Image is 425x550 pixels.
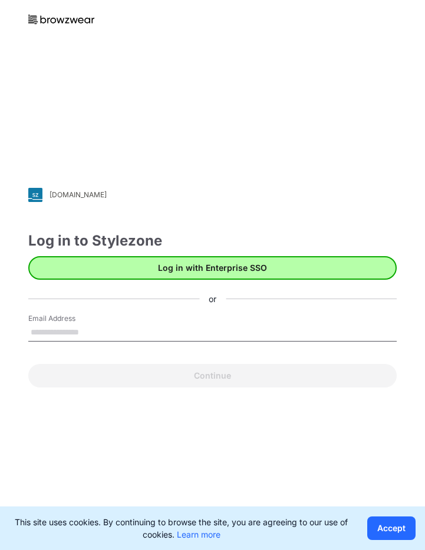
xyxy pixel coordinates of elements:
[28,256,397,280] button: Log in with Enterprise SSO
[28,313,111,324] label: Email Address
[177,529,220,539] a: Learn more
[28,188,42,202] img: svg+xml;base64,PHN2ZyB3aWR0aD0iMjgiIGhlaWdodD0iMjgiIHZpZXdCb3g9IjAgMCAyOCAyOCIgZmlsbD0ibm9uZSIgeG...
[367,516,416,540] button: Accept
[199,293,226,305] div: or
[28,230,397,251] div: Log in to Stylezone
[50,190,107,199] div: [DOMAIN_NAME]
[28,188,397,202] a: [DOMAIN_NAME]
[9,516,353,541] p: This site uses cookies. By continuing to browse the site, you are agreeing to our use of cookies.
[28,15,94,24] img: browzwear-logo.73288ffb.svg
